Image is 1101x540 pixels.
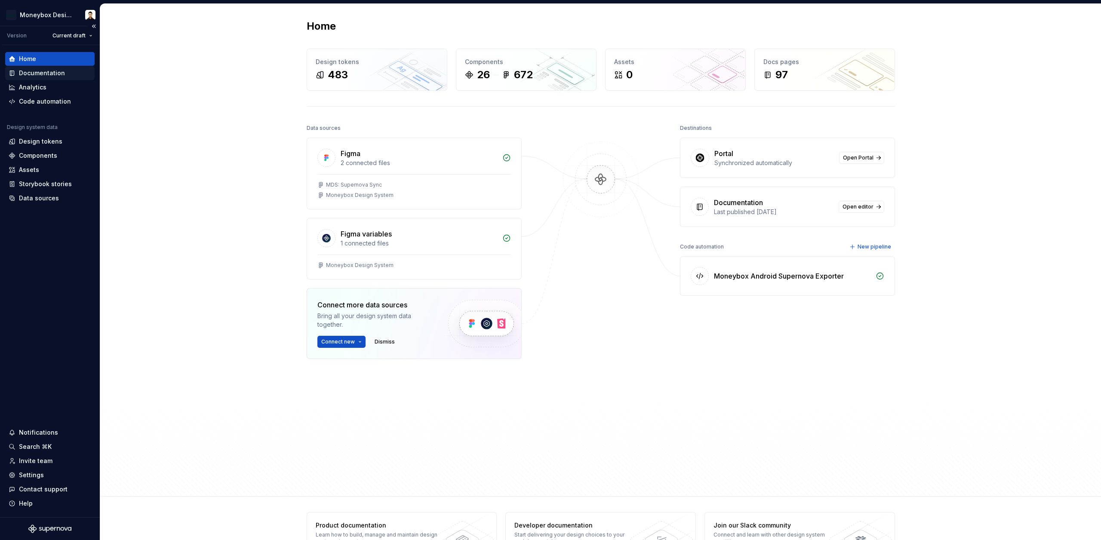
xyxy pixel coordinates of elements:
[680,241,724,253] div: Code automation
[19,499,33,508] div: Help
[847,241,895,253] button: New pipeline
[6,10,16,20] img: c17557e8-ebdc-49e2-ab9e-7487adcf6d53.png
[307,122,341,134] div: Data sources
[5,454,95,468] a: Invite team
[19,471,44,479] div: Settings
[5,52,95,66] a: Home
[317,300,434,310] div: Connect more data sources
[775,68,788,82] div: 97
[326,192,394,199] div: Moneybox Design System
[307,138,522,209] a: Figma2 connected filesMDS: Supernova SyncMoneybox Design System
[477,68,490,82] div: 26
[5,80,95,94] a: Analytics
[375,338,395,345] span: Dismiss
[5,177,95,191] a: Storybook stories
[307,218,522,279] a: Figma variables1 connected filesMoneybox Design System
[328,68,348,82] div: 483
[713,521,839,530] div: Join our Slack community
[49,30,96,42] button: Current draft
[19,166,39,174] div: Assets
[858,243,891,250] span: New pipeline
[5,66,95,80] a: Documentation
[317,312,434,329] div: Bring all your design system data together.
[307,49,447,91] a: Design tokens483
[341,239,497,248] div: 1 connected files
[514,521,640,530] div: Developer documentation
[19,83,46,92] div: Analytics
[5,135,95,148] a: Design tokens
[28,525,71,533] svg: Supernova Logo
[317,336,366,348] button: Connect new
[714,148,733,159] div: Portal
[5,191,95,205] a: Data sources
[5,468,95,482] a: Settings
[5,497,95,510] button: Help
[19,485,68,494] div: Contact support
[341,148,360,159] div: Figma
[605,49,746,91] a: Assets0
[19,69,65,77] div: Documentation
[754,49,895,91] a: Docs pages97
[839,152,884,164] a: Open Portal
[2,6,98,24] button: Moneybox Design SystemDerek
[714,197,763,208] div: Documentation
[326,181,382,188] div: MDS: Supernova Sync
[316,521,441,530] div: Product documentation
[52,32,86,39] span: Current draft
[19,442,52,451] div: Search ⌘K
[326,262,394,269] div: Moneybox Design System
[19,457,52,465] div: Invite team
[19,194,59,202] div: Data sources
[5,426,95,439] button: Notifications
[714,208,833,216] div: Last published [DATE]
[19,428,58,437] div: Notifications
[839,201,884,213] a: Open editor
[5,163,95,177] a: Assets
[843,154,873,161] span: Open Portal
[88,20,100,32] button: Collapse sidebar
[843,203,873,210] span: Open editor
[626,68,633,82] div: 0
[20,11,75,19] div: Moneybox Design System
[85,10,95,20] img: Derek
[5,482,95,496] button: Contact support
[19,137,62,146] div: Design tokens
[680,122,712,134] div: Destinations
[371,336,399,348] button: Dismiss
[19,151,57,160] div: Components
[341,229,392,239] div: Figma variables
[307,19,336,33] h2: Home
[341,159,497,167] div: 2 connected files
[5,440,95,454] button: Search ⌘K
[5,95,95,108] a: Code automation
[7,124,58,131] div: Design system data
[316,58,438,66] div: Design tokens
[19,55,36,63] div: Home
[19,180,72,188] div: Storybook stories
[5,149,95,163] a: Components
[763,58,886,66] div: Docs pages
[19,97,71,106] div: Code automation
[714,159,834,167] div: Synchronized automatically
[514,68,533,82] div: 672
[614,58,737,66] div: Assets
[714,271,844,281] div: Moneybox Android Supernova Exporter
[456,49,597,91] a: Components26672
[321,338,355,345] span: Connect new
[7,32,27,39] div: Version
[465,58,587,66] div: Components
